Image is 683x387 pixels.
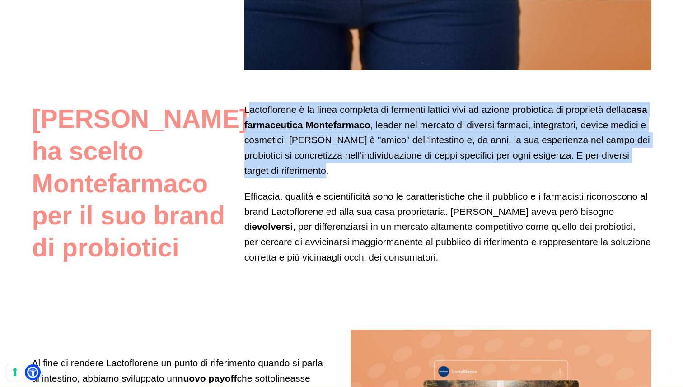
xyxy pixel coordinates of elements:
strong: nuovo [178,373,206,383]
p: Efficacia, qualità e scientificità sono le caratteristiche che il pubblico e i farmacisti riconos... [244,189,651,265]
div: v 4.0.25 [25,14,44,22]
img: website_grey.svg [14,23,22,31]
strong: evolversi [252,221,293,232]
span: agli occhi dei consumatori. [327,252,438,262]
h2: [PERSON_NAME] ha scelto Montefarmaco per il suo brand di probiotici [32,103,226,264]
img: tab_domain_overview_orange.svg [38,52,45,60]
div: [PERSON_NAME]: [DOMAIN_NAME] [23,23,129,31]
button: Le tue preferenze relative al consenso per le tecnologie di tracciamento [7,364,23,380]
b: payoff [209,373,237,383]
img: logo_orange.svg [14,14,22,22]
p: Lactoflorene è la linea completa di fermenti lattici vivi ad azione probiotica di proprietà della... [244,102,651,178]
div: Dominio [48,53,69,59]
strong: casa farmaceutica Montefarmaco [244,104,647,130]
a: Open Accessibility Menu [27,367,38,378]
img: tab_keywords_by_traffic_grey.svg [94,52,101,60]
div: Keyword (traffico) [103,53,147,59]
